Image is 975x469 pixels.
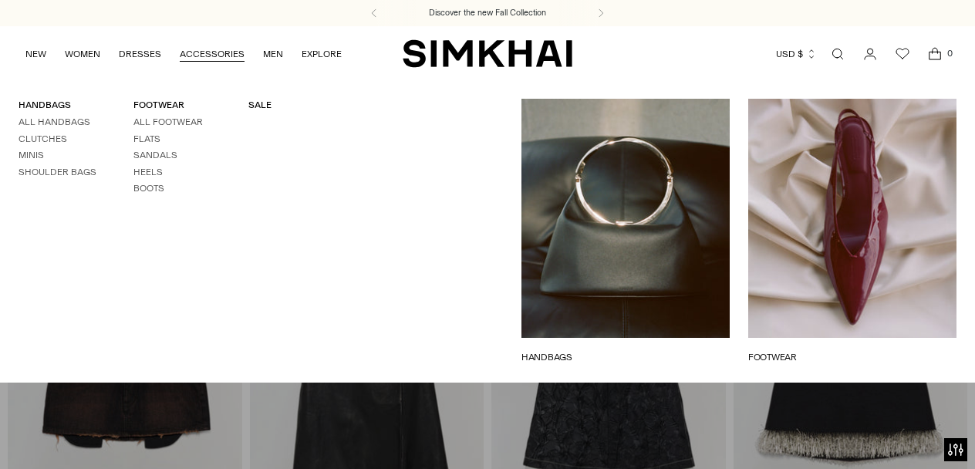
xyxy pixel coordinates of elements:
a: ACCESSORIES [180,37,245,71]
a: DRESSES [119,37,161,71]
a: Wishlist [887,39,918,69]
a: Discover the new Fall Collection [429,7,546,19]
a: Open cart modal [919,39,950,69]
button: USD $ [776,37,817,71]
span: 0 [943,46,956,60]
a: MEN [263,37,283,71]
a: Open search modal [822,39,853,69]
a: WOMEN [65,37,100,71]
a: SIMKHAI [403,39,572,69]
a: EXPLORE [302,37,342,71]
a: Go to the account page [855,39,886,69]
a: NEW [25,37,46,71]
